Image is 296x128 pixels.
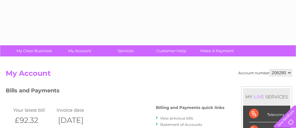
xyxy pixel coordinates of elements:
[238,69,292,76] div: Account number
[160,116,193,120] a: View previous bills
[9,45,59,56] a: My Clear Business
[249,106,284,122] div: Telecoms
[192,45,242,56] a: Make A Payment
[12,114,55,126] th: £92.32
[6,69,292,81] h2: My Account
[243,88,290,105] div: MY SERVICES
[6,86,224,97] h3: Bills and Payments
[55,114,98,126] th: [DATE]
[146,45,196,56] a: Customer Help
[55,45,105,56] a: My Account
[160,122,202,127] a: Statement of Accounts
[55,106,98,114] td: Invoice date
[101,45,150,56] a: Services
[12,106,55,114] td: Your latest bill
[156,105,224,110] h4: Billing and Payments quick links
[253,94,265,100] div: LIVE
